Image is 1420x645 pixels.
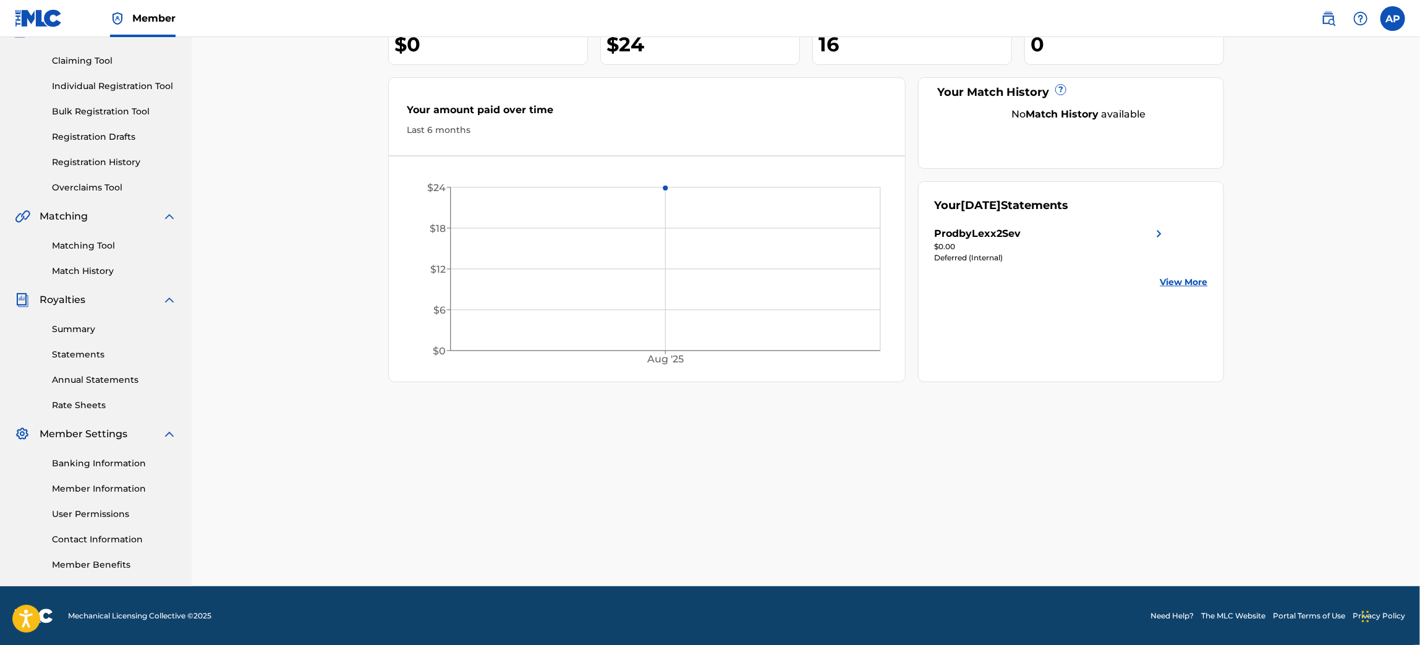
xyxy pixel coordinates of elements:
img: Royalties [15,293,30,307]
a: Annual Statements [52,374,177,387]
span: ? [1056,85,1066,95]
span: Member Settings [40,427,127,442]
a: Member Benefits [52,558,177,571]
img: Matching [15,209,30,224]
span: [DATE] [961,199,1001,212]
img: expand [162,209,177,224]
div: ProdbyLexx2Sev [934,226,1021,241]
div: $0.00 [934,241,1167,252]
div: No available [950,107,1208,122]
img: MLC Logo [15,9,62,27]
img: help [1353,11,1368,26]
tspan: $6 [433,304,445,316]
a: Registration Drafts [52,130,177,143]
iframe: Chat Widget [1358,586,1420,645]
div: Last 6 months [407,124,887,137]
img: search [1321,11,1336,26]
div: Help [1348,6,1373,31]
span: Matching [40,209,88,224]
a: Banking Information [52,457,177,470]
a: Matching Tool [52,239,177,252]
div: Your Statements [934,197,1068,214]
tspan: $24 [427,182,445,194]
a: The MLC Website [1201,610,1265,622]
img: expand [162,427,177,442]
a: Claiming Tool [52,54,177,67]
div: 16 [819,30,1011,58]
a: Bulk Registration Tool [52,105,177,118]
tspan: $12 [430,263,445,275]
div: Your amount paid over time [407,103,887,124]
a: Need Help? [1150,610,1194,622]
a: View More [1160,276,1208,289]
a: Statements [52,348,177,361]
a: Rate Sheets [52,399,177,412]
span: Royalties [40,293,85,307]
tspan: $0 [432,345,445,357]
div: $0 [395,30,587,58]
span: Member [132,11,176,25]
a: Match History [52,265,177,278]
a: Contact Information [52,533,177,546]
div: User Menu [1380,6,1405,31]
img: logo [15,609,53,623]
img: right chevron icon [1152,226,1167,241]
div: Drag [1362,598,1369,635]
span: Mechanical Licensing Collective © 2025 [68,610,211,622]
div: Your Match History [934,84,1208,101]
div: Deferred (Internal) [934,252,1167,263]
a: ProdbyLexx2Sevright chevron icon$0.00Deferred (Internal) [934,226,1167,263]
tspan: $18 [429,223,445,234]
div: 0 [1031,30,1223,58]
a: Overclaims Tool [52,181,177,194]
a: Individual Registration Tool [52,80,177,93]
img: expand [162,293,177,307]
div: $24 [607,30,799,58]
a: Summary [52,323,177,336]
strong: Match History [1026,108,1099,120]
a: User Permissions [52,508,177,521]
a: Portal Terms of Use [1273,610,1345,622]
img: Member Settings [15,427,30,442]
img: Top Rightsholder [110,11,125,26]
tspan: Aug '25 [647,354,684,365]
a: Privacy Policy [1353,610,1405,622]
a: Registration History [52,156,177,169]
a: Public Search [1316,6,1341,31]
a: Member Information [52,482,177,495]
